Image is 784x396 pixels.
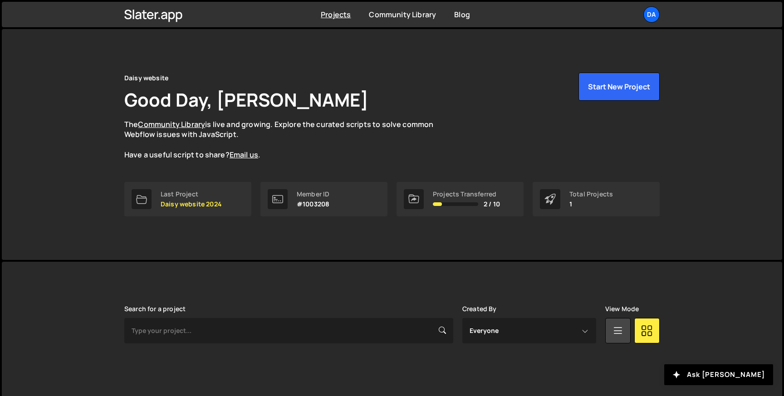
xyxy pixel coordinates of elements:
a: Email us [230,150,258,160]
p: 1 [569,200,613,208]
div: Projects Transferred [433,191,500,198]
a: Projects [321,10,351,20]
button: Ask [PERSON_NAME] [664,364,773,385]
span: 2 / 10 [484,200,500,208]
label: View Mode [605,305,639,313]
p: Daisy website 2024 [161,200,222,208]
div: Last Project [161,191,222,198]
a: Community Library [138,119,205,129]
p: #1003208 [297,200,329,208]
button: Start New Project [578,73,660,101]
a: Community Library [369,10,436,20]
div: Total Projects [569,191,613,198]
label: Created By [462,305,497,313]
input: Type your project... [124,318,453,343]
h1: Good Day, [PERSON_NAME] [124,87,368,112]
p: The is live and growing. Explore the curated scripts to solve common Webflow issues with JavaScri... [124,119,451,160]
div: Daisy website [124,73,168,83]
label: Search for a project [124,305,186,313]
a: Last Project Daisy website 2024 [124,182,251,216]
a: Da [643,6,660,23]
div: Member ID [297,191,329,198]
a: Blog [454,10,470,20]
